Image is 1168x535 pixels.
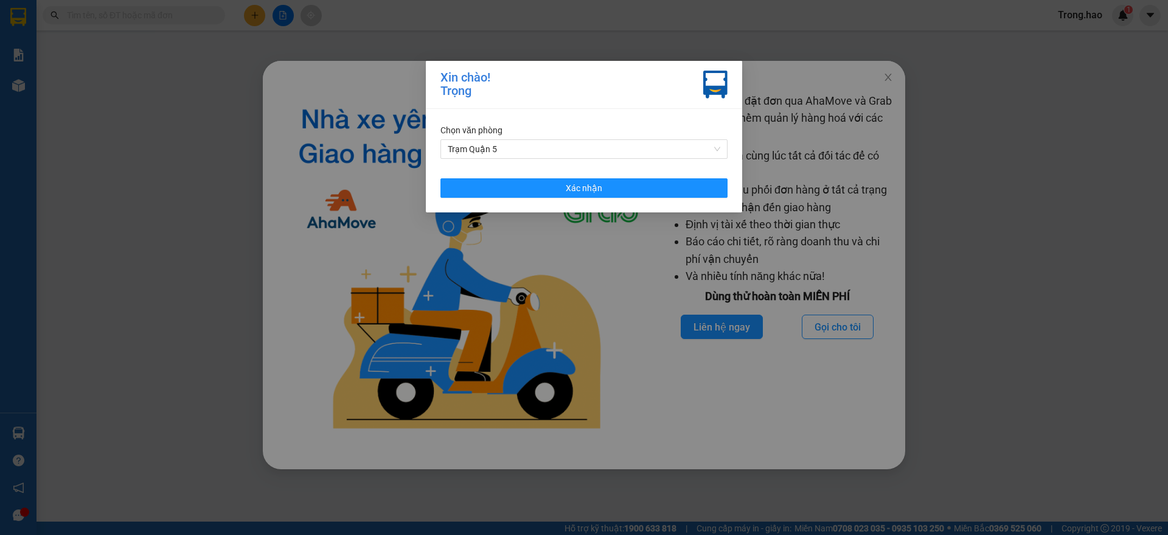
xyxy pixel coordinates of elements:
div: Xin chào! Trọng [440,71,490,99]
span: Xác nhận [566,181,602,195]
img: vxr-icon [703,71,728,99]
span: Trạm Quận 5 [448,140,720,158]
div: Chọn văn phòng [440,124,728,137]
button: Xác nhận [440,178,728,198]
